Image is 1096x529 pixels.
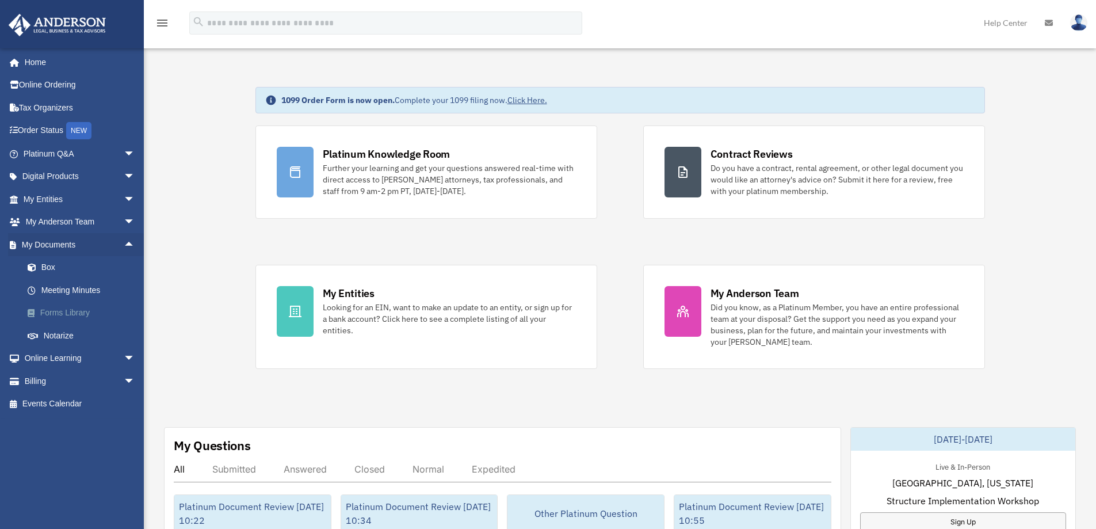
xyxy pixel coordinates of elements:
[887,494,1039,508] span: Structure Implementation Workshop
[8,51,147,74] a: Home
[8,393,152,416] a: Events Calendar
[413,463,444,475] div: Normal
[323,302,576,336] div: Looking for an EIN, want to make an update to an entity, or sign up for a bank account? Click her...
[711,147,793,161] div: Contract Reviews
[16,302,152,325] a: Forms Library
[124,233,147,257] span: arrow_drop_up
[8,347,152,370] a: Online Learningarrow_drop_down
[643,265,985,369] a: My Anderson Team Did you know, as a Platinum Member, you have an entire professional team at your...
[8,211,152,234] a: My Anderson Teamarrow_drop_down
[192,16,205,28] i: search
[1070,14,1087,31] img: User Pic
[8,142,152,165] a: Platinum Q&Aarrow_drop_down
[124,142,147,166] span: arrow_drop_down
[851,428,1075,451] div: [DATE]-[DATE]
[281,94,547,106] div: Complete your 1099 filing now.
[926,460,999,472] div: Live & In-Person
[8,96,152,119] a: Tax Organizers
[16,324,152,347] a: Notarize
[5,14,109,36] img: Anderson Advisors Platinum Portal
[643,125,985,219] a: Contract Reviews Do you have a contract, rental agreement, or other legal document you would like...
[354,463,385,475] div: Closed
[8,370,152,393] a: Billingarrow_drop_down
[155,16,169,30] i: menu
[255,265,597,369] a: My Entities Looking for an EIN, want to make an update to an entity, or sign up for a bank accoun...
[155,20,169,30] a: menu
[323,286,375,300] div: My Entities
[124,347,147,371] span: arrow_drop_down
[8,233,152,256] a: My Documentsarrow_drop_up
[16,256,152,279] a: Box
[124,188,147,211] span: arrow_drop_down
[711,286,799,300] div: My Anderson Team
[8,165,152,188] a: Digital Productsarrow_drop_down
[255,125,597,219] a: Platinum Knowledge Room Further your learning and get your questions answered real-time with dire...
[174,463,185,475] div: All
[124,370,147,393] span: arrow_drop_down
[472,463,515,475] div: Expedited
[124,165,147,189] span: arrow_drop_down
[507,95,547,105] a: Click Here.
[8,119,152,143] a: Order StatusNEW
[66,122,91,139] div: NEW
[16,279,152,302] a: Meeting Minutes
[284,463,327,475] div: Answered
[8,188,152,211] a: My Entitiesarrow_drop_down
[711,162,964,197] div: Do you have a contract, rental agreement, or other legal document you would like an attorney's ad...
[323,147,450,161] div: Platinum Knowledge Room
[711,302,964,348] div: Did you know, as a Platinum Member, you have an entire professional team at your disposal? Get th...
[892,476,1033,490] span: [GEOGRAPHIC_DATA], [US_STATE]
[174,437,251,454] div: My Questions
[323,162,576,197] div: Further your learning and get your questions answered real-time with direct access to [PERSON_NAM...
[281,95,395,105] strong: 1099 Order Form is now open.
[8,74,152,97] a: Online Ordering
[124,211,147,234] span: arrow_drop_down
[212,463,256,475] div: Submitted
